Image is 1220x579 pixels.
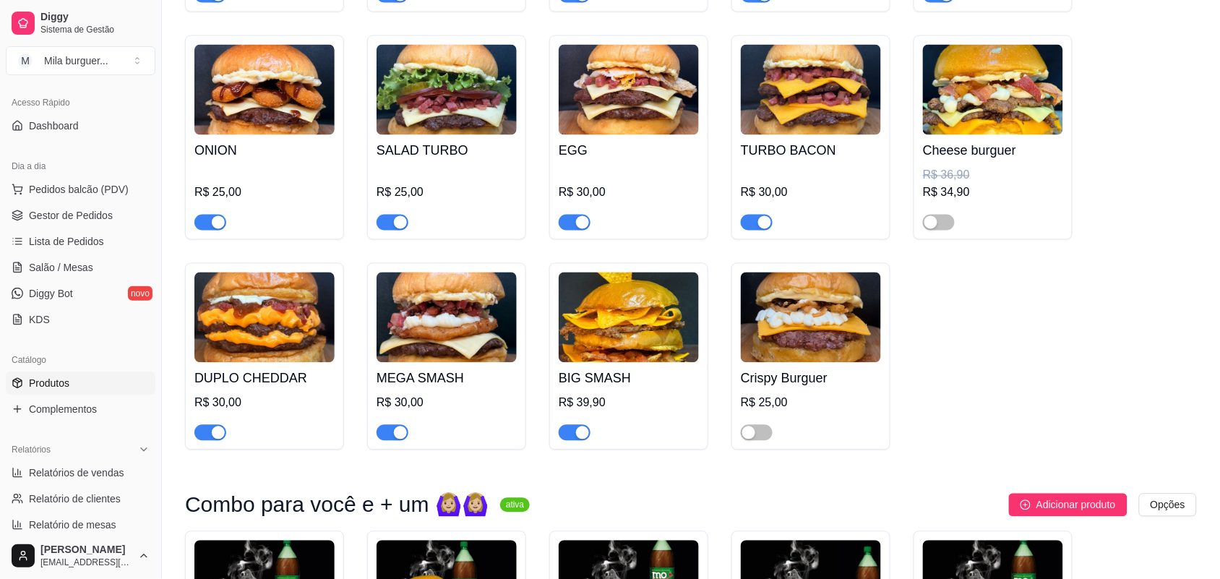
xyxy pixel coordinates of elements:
[1036,497,1116,513] span: Adicionar produto
[6,91,155,114] div: Acesso Rápido
[741,184,881,202] div: R$ 30,00
[29,208,113,223] span: Gestor de Pedidos
[559,184,699,202] div: R$ 30,00
[6,6,155,40] a: DiggySistema de Gestão
[194,395,335,412] div: R$ 30,00
[377,45,517,135] img: product-image
[6,282,155,305] a: Diggy Botnovo
[44,53,108,68] div: Mila burguer ...
[1009,494,1127,517] button: Adicionar produto
[29,234,104,249] span: Lista de Pedidos
[6,155,155,178] div: Dia a dia
[29,312,50,327] span: KDS
[40,11,150,24] span: Diggy
[6,230,155,253] a: Lista de Pedidos
[559,45,699,135] img: product-image
[12,444,51,455] span: Relatórios
[194,184,335,202] div: R$ 25,00
[6,461,155,484] a: Relatórios de vendas
[377,184,517,202] div: R$ 25,00
[741,369,881,389] h4: Crispy Burguer
[559,273,699,363] img: product-image
[1021,500,1031,510] span: plus-circle
[29,492,121,506] span: Relatório de clientes
[6,308,155,331] a: KDS
[40,557,132,568] span: [EMAIL_ADDRESS][DOMAIN_NAME]
[29,376,69,390] span: Produtos
[6,256,155,279] a: Salão / Mesas
[29,402,97,416] span: Complementos
[40,24,150,35] span: Sistema de Gestão
[6,114,155,137] a: Dashboard
[923,45,1063,135] img: product-image
[194,273,335,363] img: product-image
[923,141,1063,161] h4: Cheese burguer
[923,167,1063,184] div: R$ 36,90
[6,372,155,395] a: Produtos
[18,53,33,68] span: M
[1139,494,1197,517] button: Opções
[741,395,881,412] div: R$ 25,00
[29,119,79,133] span: Dashboard
[6,487,155,510] a: Relatório de clientes
[559,141,699,161] h4: EGG
[377,395,517,412] div: R$ 30,00
[29,466,124,480] span: Relatórios de vendas
[6,178,155,201] button: Pedidos balcão (PDV)
[194,369,335,389] h4: DUPLO CHEDDAR
[6,204,155,227] a: Gestor de Pedidos
[185,497,489,514] h3: Combo para você e + um 🙆🏼‍♀️🙆🏼‍♀️
[29,518,116,532] span: Relatório de mesas
[741,141,881,161] h4: TURBO BACON
[741,45,881,135] img: product-image
[559,395,699,412] div: R$ 39,90
[923,184,1063,202] div: R$ 34,90
[559,369,699,389] h4: BIG SMASH
[377,369,517,389] h4: MEGA SMASH
[194,141,335,161] h4: ONION
[194,45,335,135] img: product-image
[6,46,155,75] button: Select a team
[6,348,155,372] div: Catálogo
[40,544,132,557] span: [PERSON_NAME]
[741,273,881,363] img: product-image
[6,513,155,536] a: Relatório de mesas
[377,273,517,363] img: product-image
[6,539,155,573] button: [PERSON_NAME][EMAIL_ADDRESS][DOMAIN_NAME]
[500,498,530,512] sup: ativa
[29,286,73,301] span: Diggy Bot
[1151,497,1185,513] span: Opções
[29,182,129,197] span: Pedidos balcão (PDV)
[6,398,155,421] a: Complementos
[377,141,517,161] h4: SALAD TURBO
[29,260,93,275] span: Salão / Mesas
